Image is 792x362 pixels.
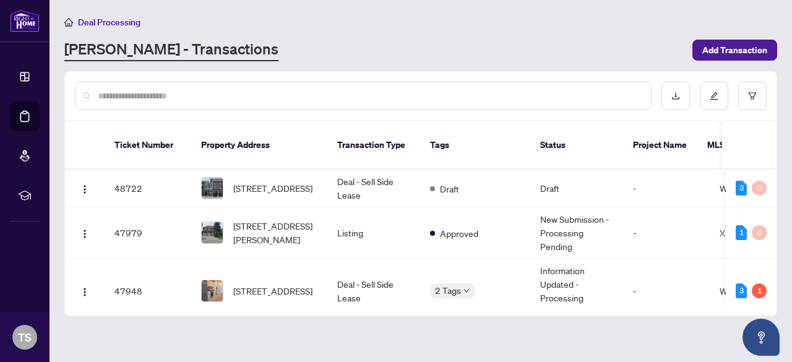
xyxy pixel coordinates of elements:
[671,92,680,100] span: download
[233,284,312,298] span: [STREET_ADDRESS]
[64,18,73,27] span: home
[752,181,767,196] div: 0
[435,283,461,298] span: 2 Tags
[233,219,317,246] span: [STREET_ADDRESS][PERSON_NAME]
[697,121,772,170] th: MLS #
[700,82,728,110] button: edit
[327,207,420,259] td: Listing
[710,92,718,100] span: edit
[702,40,767,60] span: Add Transaction
[18,329,32,346] span: TS
[748,92,757,100] span: filter
[720,183,772,194] span: W12308835
[736,225,747,240] div: 1
[720,227,770,238] span: X12336052
[736,181,747,196] div: 3
[75,223,95,243] button: Logo
[623,170,710,207] td: -
[661,82,690,110] button: download
[530,259,623,324] td: Information Updated - Processing Pending
[742,319,780,356] button: Open asap
[440,182,459,196] span: Draft
[530,121,623,170] th: Status
[105,259,191,324] td: 47948
[623,259,710,324] td: -
[78,17,140,28] span: Deal Processing
[75,178,95,198] button: Logo
[64,39,278,61] a: [PERSON_NAME] - Transactions
[752,283,767,298] div: 1
[623,121,697,170] th: Project Name
[80,287,90,297] img: Logo
[530,170,623,207] td: Draft
[233,181,312,195] span: [STREET_ADDRESS]
[80,229,90,239] img: Logo
[623,207,710,259] td: -
[202,222,223,243] img: thumbnail-img
[736,283,747,298] div: 3
[738,82,767,110] button: filter
[327,259,420,324] td: Deal - Sell Side Lease
[105,121,191,170] th: Ticket Number
[440,226,478,240] span: Approved
[191,121,327,170] th: Property Address
[202,280,223,301] img: thumbnail-img
[530,207,623,259] td: New Submission - Processing Pending
[327,170,420,207] td: Deal - Sell Side Lease
[10,9,40,32] img: logo
[105,170,191,207] td: 48722
[692,40,777,61] button: Add Transaction
[202,178,223,199] img: thumbnail-img
[327,121,420,170] th: Transaction Type
[752,225,767,240] div: 0
[463,288,470,294] span: down
[75,281,95,301] button: Logo
[80,184,90,194] img: Logo
[105,207,191,259] td: 47979
[420,121,530,170] th: Tags
[720,285,772,296] span: W12249020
